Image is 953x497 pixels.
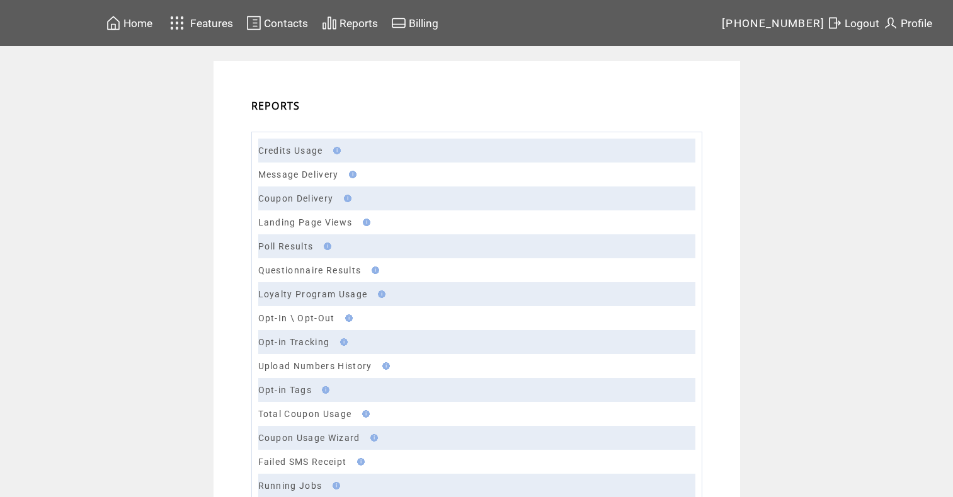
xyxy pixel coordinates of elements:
a: Contacts [244,13,310,33]
span: [PHONE_NUMBER] [722,17,825,30]
span: Contacts [264,17,308,30]
a: Poll Results [258,241,314,251]
img: home.svg [106,15,121,31]
img: exit.svg [827,15,842,31]
a: Coupon Usage Wizard [258,433,360,443]
span: REPORTS [251,99,300,113]
a: Upload Numbers History [258,361,372,371]
a: Failed SMS Receipt [258,457,347,467]
a: Features [164,11,236,35]
span: Features [190,17,233,30]
img: profile.svg [883,15,898,31]
a: Profile [881,13,934,33]
a: Opt-in Tracking [258,337,330,347]
img: help.gif [340,195,351,202]
a: Landing Page Views [258,217,353,227]
span: Logout [845,17,879,30]
img: help.gif [368,266,379,274]
a: Home [104,13,154,33]
a: Running Jobs [258,481,322,491]
img: help.gif [318,386,329,394]
img: help.gif [336,338,348,346]
span: Billing [409,17,438,30]
span: Reports [340,17,378,30]
a: Reports [320,13,380,33]
span: Profile [901,17,932,30]
a: Opt-in Tags [258,385,312,395]
img: help.gif [359,219,370,226]
img: help.gif [379,362,390,370]
img: help.gif [341,314,353,322]
img: chart.svg [322,15,337,31]
a: Credits Usage [258,146,323,156]
img: features.svg [166,13,188,33]
a: Total Coupon Usage [258,409,352,419]
a: Loyalty Program Usage [258,289,368,299]
img: help.gif [358,410,370,418]
a: Opt-In \ Opt-Out [258,313,335,323]
a: Questionnaire Results [258,265,362,275]
a: Message Delivery [258,169,339,180]
a: Coupon Delivery [258,193,334,203]
img: help.gif [374,290,385,298]
img: creidtcard.svg [391,15,406,31]
img: help.gif [345,171,357,178]
img: help.gif [353,458,365,466]
img: help.gif [367,434,378,442]
img: contacts.svg [246,15,261,31]
img: help.gif [329,147,341,154]
a: Billing [389,13,440,33]
img: help.gif [320,243,331,250]
a: Logout [825,13,881,33]
span: Home [123,17,152,30]
img: help.gif [329,482,340,489]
